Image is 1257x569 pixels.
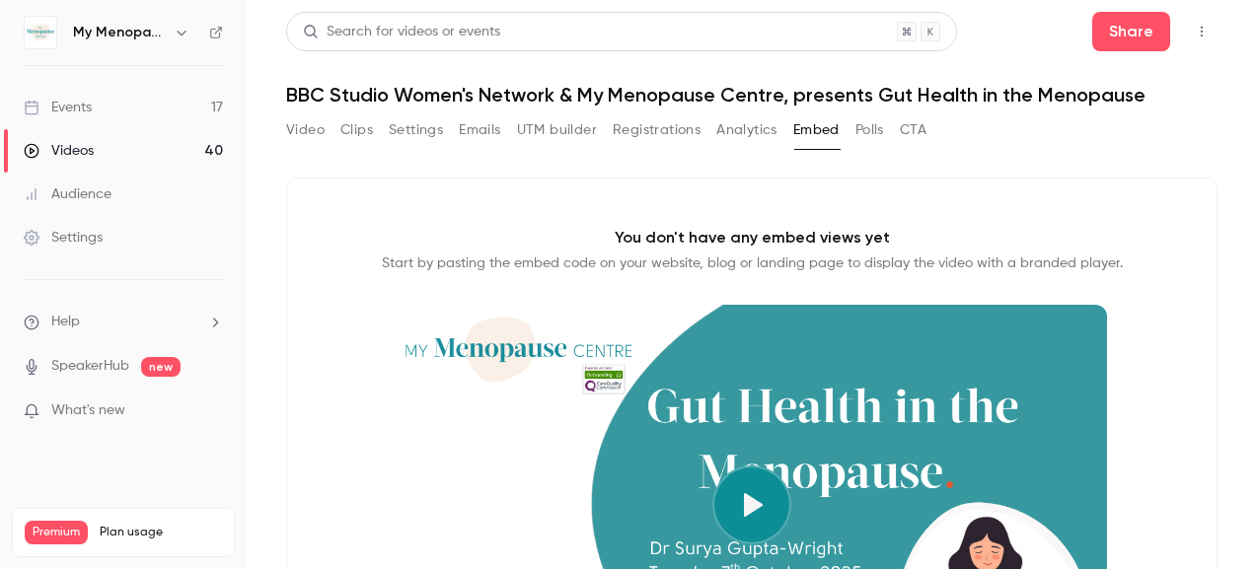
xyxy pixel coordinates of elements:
div: Events [24,98,92,117]
button: Polls [855,114,884,146]
img: My Menopause Centre [25,17,56,48]
a: SpeakerHub [51,356,129,377]
li: help-dropdown-opener [24,312,223,332]
button: Share [1092,12,1170,51]
button: Clips [340,114,373,146]
div: Search for videos or events [303,22,500,42]
button: CTA [900,114,926,146]
button: Video [286,114,325,146]
div: Audience [24,184,111,204]
button: Analytics [716,114,777,146]
button: Top Bar Actions [1186,16,1218,47]
span: Premium [25,521,88,544]
div: Videos [24,141,94,161]
span: Help [51,312,80,332]
span: new [141,357,181,377]
h1: BBC Studio Women's Network & My Menopause Centre, presents Gut Health in the Menopause [286,83,1218,107]
p: Start by pasting the embed code on your website, blog or landing page to display the video with a... [382,253,1123,273]
p: You don't have any embed views yet [615,226,890,249]
div: Settings [24,228,103,248]
button: UTM builder [517,114,597,146]
button: Registrations [613,114,701,146]
span: Plan usage [100,525,222,540]
iframe: Noticeable Trigger [199,402,223,420]
span: What's new [51,400,125,421]
button: Emails [459,114,500,146]
button: Settings [389,114,443,146]
h6: My Menopause Centre [73,23,166,42]
button: Play video [712,465,791,544]
button: Embed [793,114,840,146]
